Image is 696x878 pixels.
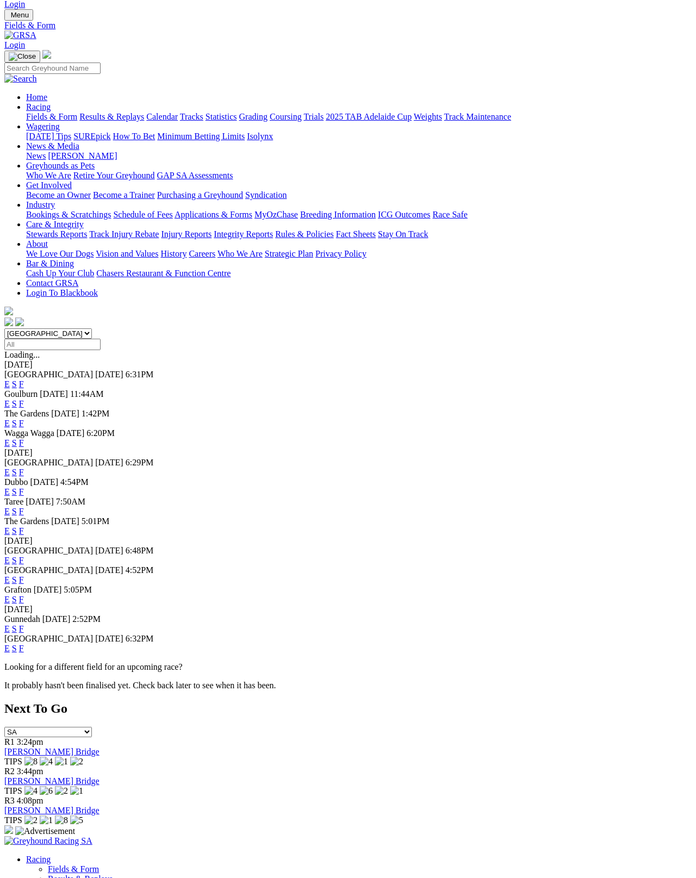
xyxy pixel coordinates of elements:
[19,595,24,604] a: F
[26,220,84,229] a: Care & Integrity
[206,112,237,121] a: Statistics
[4,419,10,428] a: E
[51,409,79,418] span: [DATE]
[26,132,692,141] div: Wagering
[93,190,155,200] a: Become a Trainer
[26,249,692,259] div: About
[26,269,94,278] a: Cash Up Your Club
[19,419,24,428] a: F
[4,477,28,487] span: Dubbo
[55,815,68,825] img: 8
[4,605,692,614] div: [DATE]
[12,487,17,496] a: S
[157,190,243,200] a: Purchasing a Greyhound
[245,190,287,200] a: Syndication
[26,229,692,239] div: Care & Integrity
[126,458,154,467] span: 6:29PM
[4,507,10,516] a: E
[160,249,187,258] a: History
[26,171,692,180] div: Greyhounds as Pets
[95,634,123,643] span: [DATE]
[157,132,245,141] a: Minimum Betting Limits
[4,468,10,477] a: E
[4,776,100,786] a: [PERSON_NAME] Bridge
[19,575,24,584] a: F
[9,52,36,61] img: Close
[26,102,51,111] a: Racing
[26,171,71,180] a: Who We Are
[180,112,203,121] a: Tracks
[4,565,93,575] span: [GEOGRAPHIC_DATA]
[4,51,40,63] button: Toggle navigation
[19,399,24,408] a: F
[4,21,692,30] a: Fields & Form
[26,180,72,190] a: Get Involved
[217,249,263,258] a: Who We Are
[12,419,17,428] a: S
[12,595,17,604] a: S
[378,210,430,219] a: ICG Outcomes
[275,229,334,239] a: Rules & Policies
[17,737,43,746] span: 3:24pm
[26,239,48,248] a: About
[12,556,17,565] a: S
[265,249,313,258] a: Strategic Plan
[4,307,13,315] img: logo-grsa-white.png
[19,644,24,653] a: F
[4,370,93,379] span: [GEOGRAPHIC_DATA]
[89,229,159,239] a: Track Injury Rebate
[26,151,46,160] a: News
[40,786,53,796] img: 6
[19,507,24,516] a: F
[26,151,692,161] div: News & Media
[34,585,62,594] span: [DATE]
[4,644,10,653] a: E
[26,269,692,278] div: Bar & Dining
[24,815,38,825] img: 2
[12,575,17,584] a: S
[40,815,53,825] img: 1
[4,428,54,438] span: Wagga Wagga
[12,468,17,477] a: S
[19,526,24,535] a: F
[19,487,24,496] a: F
[254,210,298,219] a: MyOzChase
[4,737,15,746] span: R1
[60,477,89,487] span: 4:54PM
[24,786,38,796] img: 4
[4,825,13,834] img: 15187_Greyhounds_GreysPlayCentral_Resize_SA_WebsiteBanner_300x115_2025.jpg
[26,210,692,220] div: Industry
[4,526,10,535] a: E
[4,546,93,555] span: [GEOGRAPHIC_DATA]
[64,585,92,594] span: 5:05PM
[157,171,233,180] a: GAP SA Assessments
[4,379,10,389] a: E
[4,63,101,74] input: Search
[4,595,10,604] a: E
[19,379,24,389] a: F
[378,229,428,239] a: Stay On Track
[4,497,23,506] span: Taree
[4,767,15,776] span: R2
[26,92,47,102] a: Home
[70,786,83,796] img: 1
[24,757,38,767] img: 8
[12,624,17,633] a: S
[40,757,53,767] img: 4
[4,681,276,690] partial: It probably hasn't been finalised yet. Check back later to see when it has been.
[4,409,49,418] span: The Gardens
[146,112,178,121] a: Calendar
[15,317,24,326] img: twitter.svg
[4,30,36,40] img: GRSA
[4,448,692,458] div: [DATE]
[26,122,60,131] a: Wagering
[4,747,100,756] a: [PERSON_NAME] Bridge
[4,438,10,447] a: E
[214,229,273,239] a: Integrity Reports
[126,370,154,379] span: 6:31PM
[4,786,22,795] span: TIPS
[19,556,24,565] a: F
[161,229,212,239] a: Injury Reports
[4,634,93,643] span: [GEOGRAPHIC_DATA]
[4,757,22,766] span: TIPS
